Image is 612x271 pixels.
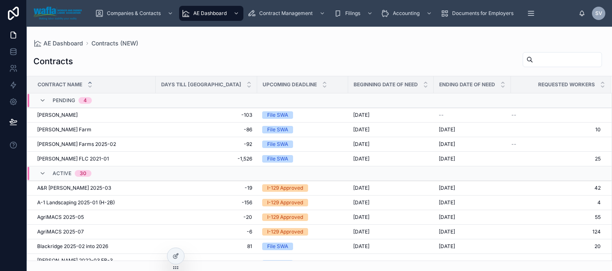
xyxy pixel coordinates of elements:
div: I-129 Approved [267,213,303,221]
div: File SWA [267,111,288,119]
a: 25 [511,156,601,162]
a: -156 [161,199,252,206]
a: File SWA [262,126,343,133]
a: -92 [161,141,252,148]
a: -6 [161,228,252,235]
a: -- [511,141,601,148]
a: [DATE] [353,243,429,250]
span: [DATE] [353,214,369,221]
a: [DATE] [353,112,429,118]
a: 55 [511,214,601,221]
a: AgriMACS 2025-07 [37,228,151,235]
a: 124 [511,228,601,235]
span: A-1 Landscaping 2025-01 (H-2B) [37,199,115,206]
a: -- [439,112,506,118]
span: AE Dashboard [43,39,83,48]
a: [DATE] [439,156,506,162]
a: -- [511,112,601,118]
span: [DATE] [439,243,455,250]
span: Upcoming Deadline [263,81,317,88]
span: Ending Date of Need [439,81,495,88]
span: Accounting [393,10,420,17]
a: -86 [161,126,252,133]
a: Documents for Employers [438,6,519,21]
a: [PERSON_NAME] Farm [37,126,151,133]
div: I-129 Approved [267,184,303,192]
a: Accounting [379,6,436,21]
a: [DATE] [439,185,506,191]
span: SV [595,10,602,17]
a: [DATE] [439,199,506,206]
span: [DATE] [439,199,455,206]
div: File SWA [267,260,288,268]
a: Blackridge 2025-02 into 2026 [37,243,151,250]
a: [PERSON_NAME] FLC 2021-01 [37,156,151,162]
div: File SWA [267,141,288,148]
a: Contracts (NEW) [91,39,138,48]
span: [DATE] [353,243,369,250]
a: File SWA [262,141,343,148]
a: -20 [161,214,252,221]
span: 4 [511,199,601,206]
span: [DATE] [353,185,369,191]
a: I-129 Approved [262,228,343,236]
span: AgriMACS 2025-05 [37,214,84,221]
a: AgriMACS 2025-05 [37,214,151,221]
span: A&R [PERSON_NAME] 2025-03 [37,185,111,191]
span: [PERSON_NAME] Farm [37,126,91,133]
a: [PERSON_NAME] Farms 2025-02 [37,141,151,148]
span: [DATE] [353,199,369,206]
a: -1,526 [161,156,252,162]
div: scrollable content [89,4,579,23]
div: 4 [83,97,87,104]
span: -- [511,112,516,118]
span: [DATE] [439,126,455,133]
span: Beginning Date of Need [354,81,418,88]
div: File SWA [267,126,288,133]
a: [DATE] [439,126,506,133]
span: [DATE] [353,126,369,133]
span: [PERSON_NAME] 2022-03 EB-3 [PERSON_NAME] [37,257,151,271]
span: Documents for Employers [452,10,513,17]
a: [DATE] [439,141,506,148]
span: Companies & Contacts [107,10,161,17]
div: 30 [80,170,86,177]
a: [DATE] [353,199,429,206]
span: Contract Management [259,10,313,17]
a: -103 [161,112,252,118]
a: [DATE] [353,228,429,235]
span: [DATE] [353,228,369,235]
span: AE Dashboard [193,10,227,17]
a: Filings [331,6,377,21]
a: 42 [511,185,601,191]
span: [DATE] [353,156,369,162]
span: Pending [53,97,75,104]
span: [PERSON_NAME] Farms 2025-02 [37,141,116,148]
span: [DATE] [439,214,455,221]
span: [PERSON_NAME] [37,112,78,118]
a: [PERSON_NAME] [37,112,151,118]
a: [DATE] [439,228,506,235]
a: File SWA [262,260,343,268]
a: I-129 Approved [262,213,343,221]
span: [DATE] [439,228,455,235]
a: [DATE] [439,243,506,250]
span: [DATE] [439,156,455,162]
a: [DATE] [353,141,429,148]
span: [DATE] [353,112,369,118]
a: [DATE] [353,214,429,221]
span: [DATE] [439,185,455,191]
span: Days till [GEOGRAPHIC_DATA] [161,81,241,88]
h1: Contracts [33,55,73,67]
span: [DATE] [439,141,455,148]
span: Contract Name [38,81,82,88]
a: 81 [161,243,252,250]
